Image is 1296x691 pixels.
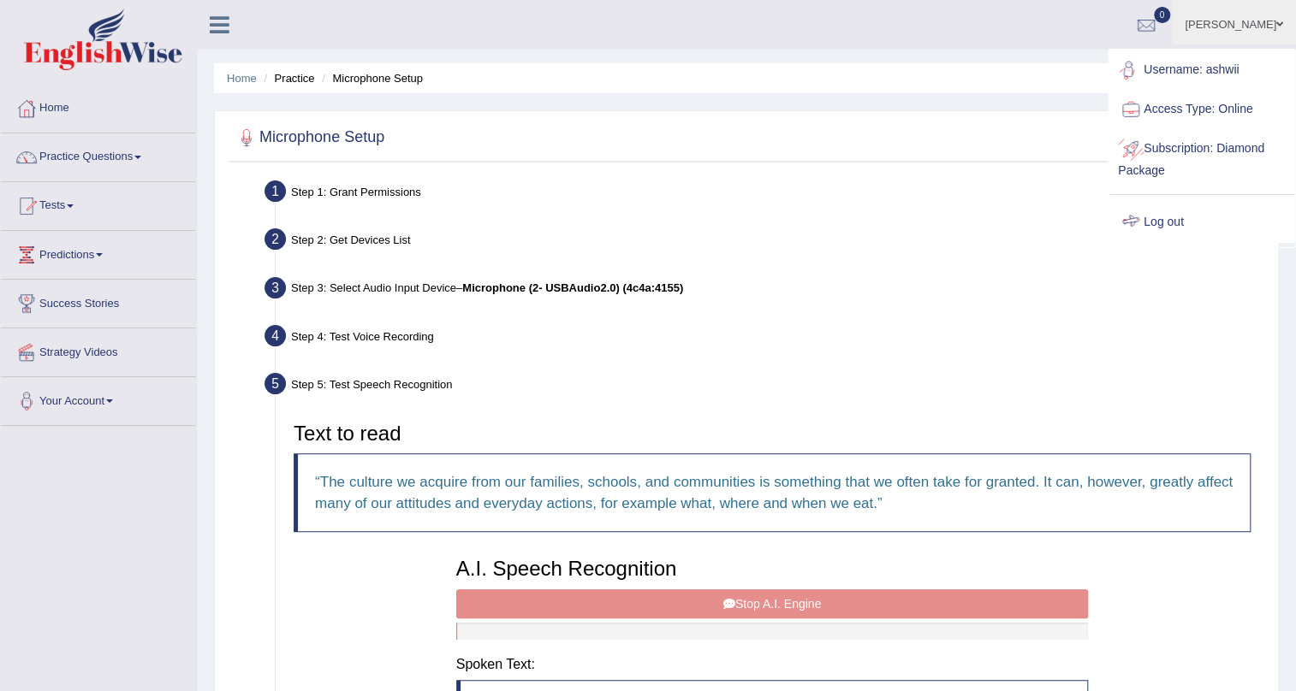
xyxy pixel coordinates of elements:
[456,281,683,294] span: –
[257,175,1270,213] div: Step 1: Grant Permissions
[1109,50,1294,90] a: Username: ashwii
[259,70,314,86] li: Practice
[257,320,1270,357] div: Step 4: Test Voice Recording
[294,422,1251,445] h3: Text to read
[456,657,1089,672] h4: Spoken Text:
[315,474,1233,511] q: The culture we acquire from our families, schools, and communities is something that we often tak...
[1,377,196,420] a: Your Account
[318,70,423,86] li: Microphone Setup
[1,85,196,127] a: Home
[1154,7,1171,23] span: 0
[227,72,257,85] a: Home
[1,231,196,274] a: Predictions
[462,281,683,294] b: Microphone (2- USBAudio2.0) (4c4a:4155)
[1109,90,1294,129] a: Access Type: Online
[234,125,384,151] h2: Microphone Setup
[1,280,196,322] a: Success Stories
[257,223,1270,261] div: Step 2: Get Devices List
[456,558,1089,580] h3: A.I. Speech Recognition
[1,328,196,371] a: Strategy Videos
[1,133,196,176] a: Practice Questions
[1,182,196,225] a: Tests
[1109,203,1294,242] a: Log out
[257,272,1270,310] div: Step 3: Select Audio Input Device
[257,368,1270,405] div: Step 5: Test Speech Recognition
[1109,129,1294,186] a: Subscription: Diamond Package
